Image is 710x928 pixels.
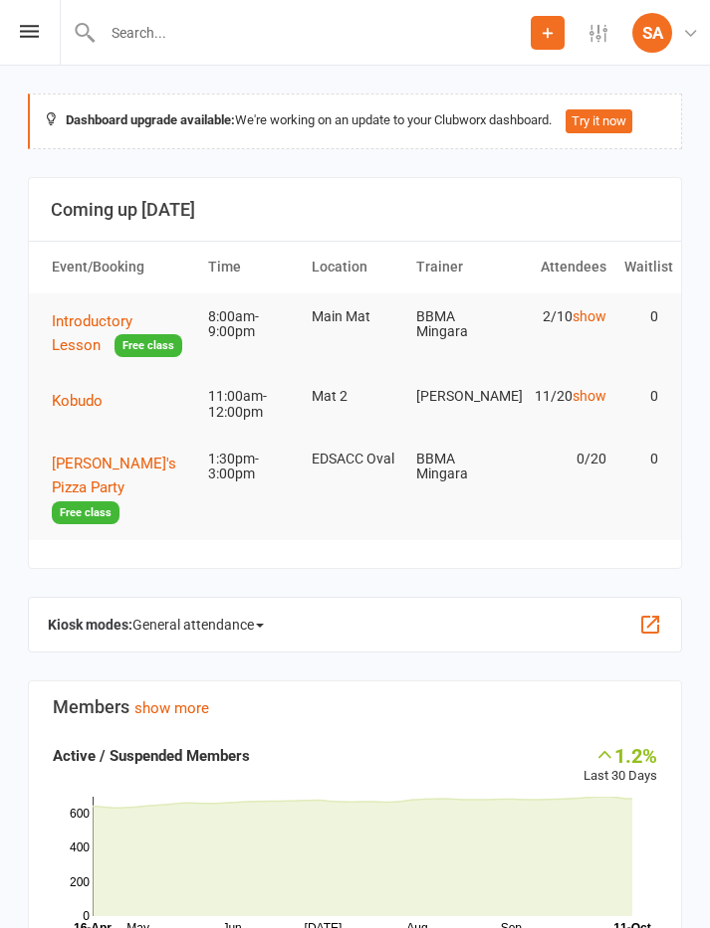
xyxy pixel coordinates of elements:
[615,242,667,292] th: Waitlist
[511,293,615,340] td: 2/10
[303,436,407,482] td: EDSACC Oval
[511,242,615,292] th: Attendees
[407,373,512,420] td: [PERSON_NAME]
[52,389,117,413] button: Kobudo
[199,293,304,356] td: 8:00am-9:00pm
[43,242,199,292] th: Event/Booking
[407,242,512,292] th: Trainer
[584,744,657,787] div: Last 30 Days
[51,200,659,220] h3: Coming up [DATE]
[28,93,682,149] div: We're working on an update to your Clubworx dashboard.
[199,436,304,498] td: 1:30pm-3:00pm
[615,436,667,482] td: 0
[53,747,250,765] strong: Active / Suspended Members
[573,388,606,404] a: show
[66,112,235,127] strong: Dashboard upgrade available:
[407,293,512,356] td: BBMA Mingara
[48,617,132,633] strong: Kiosk modes:
[52,312,132,354] span: Introductory Lesson
[52,392,103,410] span: Kobudo
[53,697,657,717] h3: Members
[303,373,407,420] td: Mat 2
[584,744,657,766] div: 1.2%
[303,293,407,340] td: Main Mat
[52,501,119,524] span: Free class
[511,436,615,482] td: 0/20
[566,109,632,133] button: Try it now
[115,334,182,357] span: Free class
[632,13,672,53] div: SA
[52,309,190,358] button: Introductory LessonFree class
[407,436,512,498] td: BBMA Mingara
[132,609,264,641] span: General attendance
[97,19,531,47] input: Search...
[199,242,304,292] th: Time
[615,373,667,420] td: 0
[573,308,606,324] a: show
[199,373,304,436] td: 11:00am-12:00pm
[52,452,190,524] button: [PERSON_NAME]'s Pizza PartyFree class
[303,242,407,292] th: Location
[511,373,615,420] td: 11/20
[134,699,209,717] a: show more
[615,293,667,340] td: 0
[52,455,176,496] span: [PERSON_NAME]'s Pizza Party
